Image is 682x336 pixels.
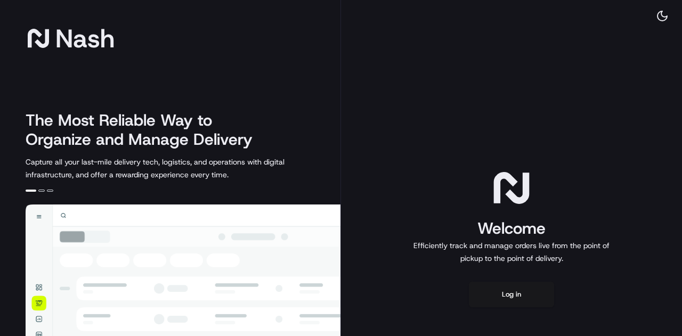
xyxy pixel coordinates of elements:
[469,282,554,307] button: Log in
[55,28,115,49] span: Nash
[409,239,614,265] p: Efficiently track and manage orders live from the point of pickup to the point of delivery.
[409,218,614,239] h1: Welcome
[26,111,264,149] h2: The Most Reliable Way to Organize and Manage Delivery
[26,155,332,181] p: Capture all your last-mile delivery tech, logistics, and operations with digital infrastructure, ...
